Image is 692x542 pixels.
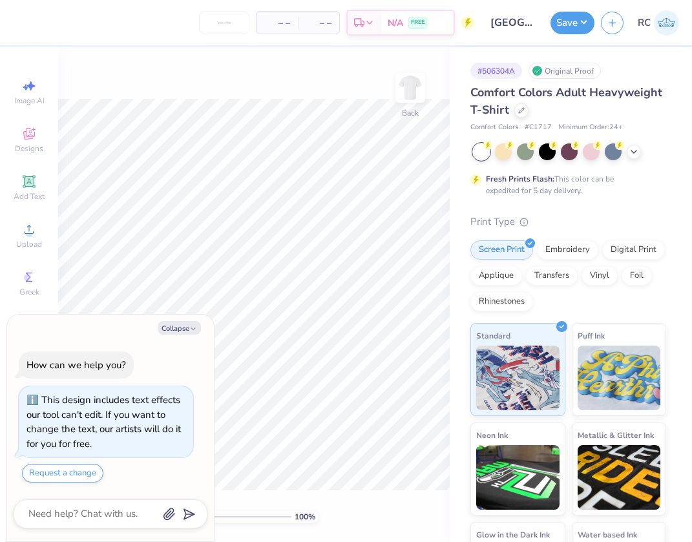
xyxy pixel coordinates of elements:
span: N/A [388,16,403,30]
input: Untitled Design [481,10,544,36]
div: Screen Print [470,240,533,260]
input: – – [199,11,249,34]
span: Comfort Colors [470,122,518,133]
div: Transfers [526,266,578,286]
span: RC [638,16,651,30]
div: Digital Print [602,240,665,260]
img: Puff Ink [578,346,661,410]
span: – – [264,16,290,30]
span: FREE [411,18,425,27]
img: Metallic & Glitter Ink [578,445,661,510]
span: # C1717 [525,122,552,133]
span: Image AI [14,96,45,106]
img: Back [397,75,423,101]
span: Comfort Colors Adult Heavyweight T-Shirt [470,85,662,118]
div: This color can be expedited for 5 day delivery. [486,173,645,196]
span: Neon Ink [476,428,508,442]
a: RC [638,10,679,36]
div: # 506304A [470,63,522,79]
button: Request a change [22,464,103,483]
span: Glow in the Dark Ink [476,528,550,541]
img: Rio Cabojoc [654,10,679,36]
div: Applique [470,266,522,286]
span: Designs [15,143,43,154]
strong: Fresh Prints Flash: [486,174,554,184]
div: Rhinestones [470,292,533,311]
span: Add Text [14,191,45,202]
img: Standard [476,346,560,410]
div: Back [402,107,419,119]
button: Collapse [158,321,201,335]
div: Original Proof [529,63,601,79]
span: 100 % [295,511,315,523]
img: Neon Ink [476,445,560,510]
button: Save [550,12,594,34]
span: Standard [476,329,510,342]
div: Print Type [470,214,666,229]
div: This design includes text effects our tool can't edit. If you want to change the text, our artist... [26,393,181,450]
div: Embroidery [537,240,598,260]
span: Greek [19,287,39,297]
span: Metallic & Glitter Ink [578,428,654,442]
span: Upload [16,239,42,249]
span: Water based Ink [578,528,637,541]
div: How can we help you? [26,359,126,371]
div: Vinyl [582,266,618,286]
span: Puff Ink [578,329,605,342]
div: Foil [622,266,652,286]
span: – – [306,16,331,30]
span: Minimum Order: 24 + [558,122,623,133]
